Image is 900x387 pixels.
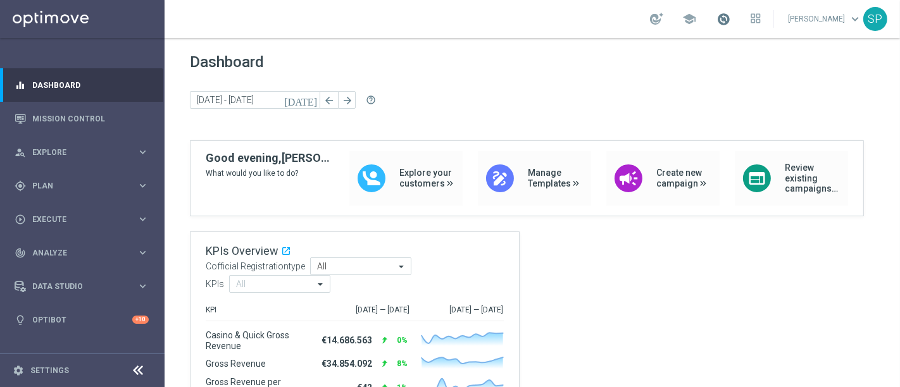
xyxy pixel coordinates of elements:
i: person_search [15,147,26,158]
a: Optibot [32,303,132,336]
div: Plan [15,180,137,192]
span: keyboard_arrow_down [848,12,862,26]
span: Analyze [32,249,137,257]
div: Execute [15,214,137,225]
i: track_changes [15,247,26,259]
a: Settings [30,367,69,374]
button: gps_fixed Plan keyboard_arrow_right [14,181,149,191]
button: person_search Explore keyboard_arrow_right [14,147,149,157]
button: play_circle_outline Execute keyboard_arrow_right [14,214,149,224]
a: Mission Control [32,102,149,135]
div: Data Studio [15,281,137,292]
div: SP [863,7,887,31]
button: Mission Control [14,114,149,124]
i: equalizer [15,80,26,91]
button: lightbulb Optibot +10 [14,315,149,325]
a: Dashboard [32,68,149,102]
button: equalizer Dashboard [14,80,149,90]
a: [PERSON_NAME]keyboard_arrow_down [787,9,863,28]
span: Explore [32,149,137,156]
span: school [682,12,696,26]
i: keyboard_arrow_right [137,280,149,292]
i: keyboard_arrow_right [137,213,149,225]
i: play_circle_outline [15,214,26,225]
span: Execute [32,216,137,223]
div: Dashboard [15,68,149,102]
i: keyboard_arrow_right [137,247,149,259]
i: keyboard_arrow_right [137,180,149,192]
button: Data Studio keyboard_arrow_right [14,281,149,292]
button: track_changes Analyze keyboard_arrow_right [14,248,149,258]
div: Optibot [15,303,149,336]
div: Explore [15,147,137,158]
i: lightbulb [15,314,26,326]
span: Plan [32,182,137,190]
i: keyboard_arrow_right [137,146,149,158]
i: gps_fixed [15,180,26,192]
div: +10 [132,316,149,324]
i: settings [13,365,24,376]
div: Mission Control [15,102,149,135]
div: Analyze [15,247,137,259]
span: Data Studio [32,283,137,290]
